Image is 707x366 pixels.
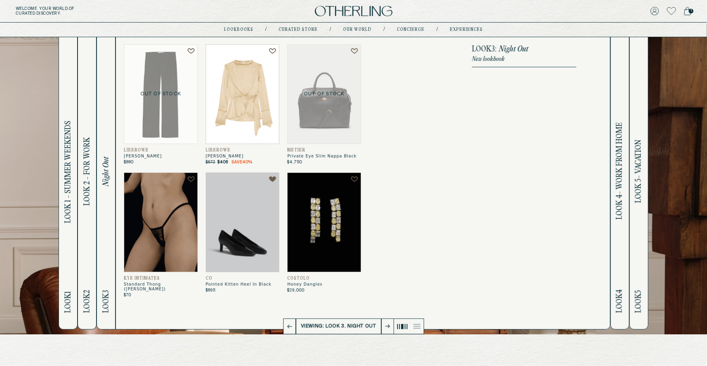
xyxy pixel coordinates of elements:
[343,28,372,32] a: Our world
[437,27,438,33] div: /
[231,160,252,165] span: Save 40 %
[124,282,198,292] span: Standard Thong ([PERSON_NAME])
[615,289,624,313] span: Look 4
[634,140,643,203] span: Look 5- Vacation
[450,28,483,32] a: experiences
[287,276,310,281] span: COSTOLO
[124,160,134,165] span: $880
[287,173,361,272] img: Honey Dangles
[78,29,97,330] button: Look2Look 2 - For Work
[629,29,648,330] button: Look5Look 5- Vacation
[206,276,212,281] span: CO
[124,276,160,281] span: Kye Intimates
[499,45,529,53] span: Night Out
[384,27,385,33] div: /
[287,160,302,165] span: $4,750
[206,44,280,144] img: TERRY BLOUSE
[206,160,216,165] span: $672
[83,290,92,313] span: Look 2
[315,6,392,17] img: logo
[472,45,497,53] span: Look 3 :
[330,27,332,33] div: /
[16,6,218,16] h5: Welcome . Your world of curated discovery.
[615,123,624,220] span: Look 4- Work from home
[124,173,198,272] img: Standard Thong (Gauntlett Cheng)
[287,154,361,159] span: Private Eye Slim Nappa Black
[124,293,131,298] span: $70
[206,282,280,287] span: Pointed Kitten Heel In Black
[279,28,318,32] a: Curated store
[102,290,111,313] span: Look 3
[206,288,216,293] span: $895
[64,121,73,224] span: Look 1 - Summer Weekends
[97,29,116,330] button: Look3Night Out
[610,29,629,330] button: Look4Look 4- Work from home
[287,288,305,293] span: $29,000
[224,28,254,32] a: lookbooks
[64,291,73,313] span: Look 1
[102,157,111,186] span: Night Out
[295,322,382,330] p: Viewing: Look 3. Night Out
[472,56,576,63] p: New lookbook
[206,173,280,272] img: Pointed Kitten Heel in Black
[287,148,305,153] span: Metier
[265,27,267,33] div: /
[689,9,694,13] span: 1
[59,29,78,330] button: Look1Look 1 - Summer Weekends
[634,290,643,313] span: Look 5
[287,282,361,287] span: Honey Dangles
[206,154,280,159] span: [PERSON_NAME]
[287,44,361,144] a: Private Eye Slim Nappa BlackOut of Stock
[218,160,252,165] p: $406
[206,148,231,153] span: LIBEROWE
[124,148,149,153] span: LIBEROWE
[287,44,361,144] p: Out of Stock
[684,6,691,17] a: 1
[124,44,198,144] a: BLACK ALICE TROUSERSOut of Stock
[124,44,198,144] p: Out of Stock
[397,28,425,32] a: concierge
[124,154,198,159] span: [PERSON_NAME]
[83,137,92,206] span: Look 2 - For Work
